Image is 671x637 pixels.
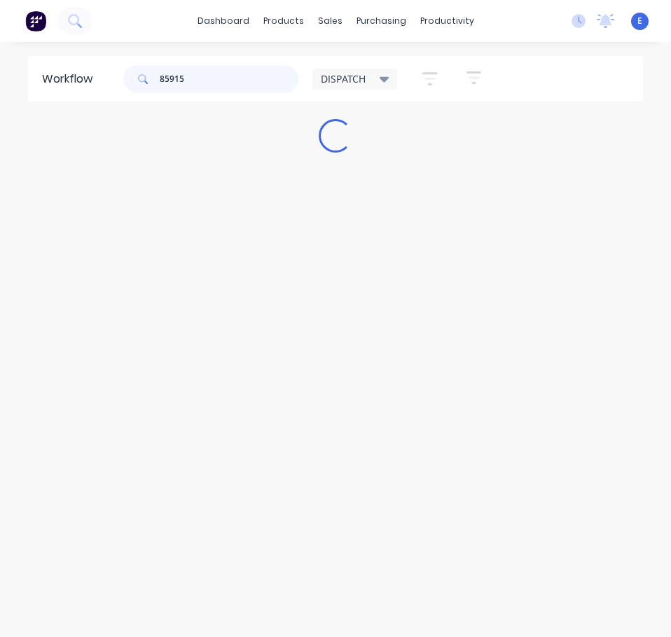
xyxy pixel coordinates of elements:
img: Factory [25,10,46,31]
div: products [256,10,311,31]
div: purchasing [350,10,413,31]
span: E [637,15,642,27]
div: productivity [413,10,481,31]
a: dashboard [191,10,256,31]
div: Workflow [42,71,99,87]
input: Search for orders... [160,65,298,93]
div: sales [311,10,350,31]
span: DISPATCH [321,71,366,86]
